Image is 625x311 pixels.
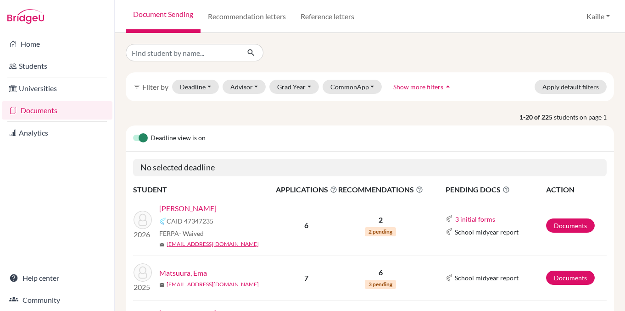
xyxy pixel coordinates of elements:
[159,267,207,278] a: Matsuura, Ema
[172,80,219,94] button: Deadline
[134,229,152,240] p: 2026
[167,240,259,248] a: [EMAIL_ADDRESS][DOMAIN_NAME]
[2,79,112,98] a: Universities
[443,82,452,91] i: arrow_drop_up
[446,228,453,235] img: Common App logo
[455,227,519,237] span: School midyear report
[546,218,595,233] a: Documents
[133,184,275,196] th: STUDENT
[365,280,396,289] span: 3 pending
[323,80,382,94] button: CommonApp
[134,211,152,229] img: Fujita, Ryotaro
[159,203,217,214] a: [PERSON_NAME]
[365,227,396,236] span: 2 pending
[304,273,308,282] b: 7
[159,218,167,225] img: Common App logo
[2,101,112,120] a: Documents
[159,229,204,238] span: FERPA
[446,274,453,282] img: Common App logo
[338,267,423,278] p: 6
[167,280,259,289] a: [EMAIL_ADDRESS][DOMAIN_NAME]
[142,82,168,91] span: Filter by
[304,221,308,229] b: 6
[126,44,240,61] input: Find student by name...
[338,184,423,195] span: RECOMMENDATIONS
[338,214,423,225] p: 2
[151,133,206,144] span: Deadline view is on
[554,112,614,122] span: students on page 1
[385,80,460,94] button: Show more filtersarrow_drop_up
[159,282,165,288] span: mail
[2,35,112,53] a: Home
[546,271,595,285] a: Documents
[7,9,44,24] img: Bridge-U
[276,184,337,195] span: APPLICATIONS
[582,8,614,25] button: Kaille
[133,83,140,90] i: filter_list
[446,184,545,195] span: PENDING DOCS
[269,80,319,94] button: Grad Year
[455,214,496,224] button: 3 initial forms
[134,282,152,293] p: 2025
[393,83,443,91] span: Show more filters
[519,112,554,122] strong: 1-20 of 225
[2,57,112,75] a: Students
[2,124,112,142] a: Analytics
[535,80,607,94] button: Apply default filters
[133,159,607,176] h5: No selected deadline
[2,269,112,287] a: Help center
[134,263,152,282] img: Matsuura, Ema
[179,229,204,237] span: - Waived
[2,291,112,309] a: Community
[455,273,519,283] span: School midyear report
[223,80,266,94] button: Advisor
[159,242,165,247] span: mail
[167,216,213,226] span: CAID 47347235
[546,184,607,196] th: ACTION
[446,215,453,223] img: Common App logo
